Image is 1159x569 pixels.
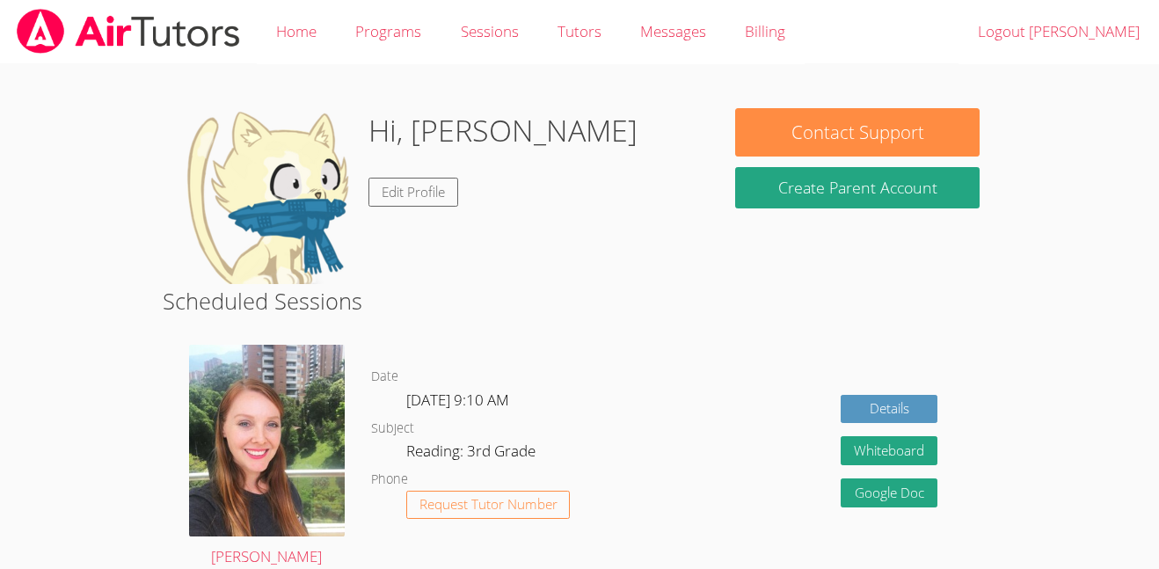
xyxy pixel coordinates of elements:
[371,469,408,491] dt: Phone
[371,366,398,388] dt: Date
[371,418,414,440] dt: Subject
[15,9,242,54] img: airtutors_banner-c4298cdbf04f3fff15de1276eac7730deb9818008684d7c2e4769d2f7ddbe033.png
[406,439,539,469] dd: Reading: 3rd Grade
[640,21,706,41] span: Messages
[179,108,354,284] img: default.png
[735,108,980,157] button: Contact Support
[163,284,997,317] h2: Scheduled Sessions
[419,498,558,511] span: Request Tutor Number
[841,436,937,465] button: Whiteboard
[735,167,980,208] button: Create Parent Account
[368,108,638,153] h1: Hi, [PERSON_NAME]
[406,491,571,520] button: Request Tutor Number
[368,178,458,207] a: Edit Profile
[841,478,937,507] a: Google Doc
[189,345,345,536] img: avatar.png
[406,390,509,410] span: [DATE] 9:10 AM
[841,395,937,424] a: Details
